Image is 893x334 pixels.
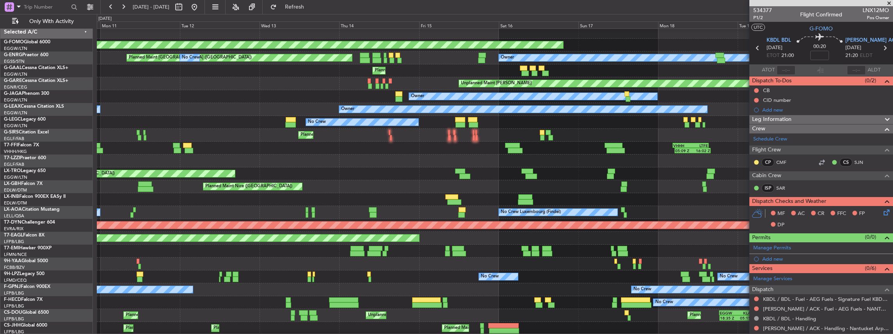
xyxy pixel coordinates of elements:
div: No Crew [720,271,738,282]
span: ETOT [767,52,779,60]
span: CS-DOU [4,310,22,315]
a: LX-GBHFalcon 7X [4,181,43,186]
a: EGNR/CEG [4,84,27,90]
span: 9H-LPZ [4,272,20,276]
span: T7-FFI [4,143,18,147]
div: EGGW [720,311,736,315]
input: --:-- [777,66,795,75]
span: Flight Crew [752,146,781,155]
span: G-JAGA [4,91,22,96]
div: No Crew [481,271,499,282]
div: Unplanned Maint [GEOGRAPHIC_DATA] ([GEOGRAPHIC_DATA]) [368,309,496,321]
a: T7-DYNChallenger 604 [4,220,55,225]
a: EGLF/FAB [4,136,24,142]
a: G-ENRGPraetor 600 [4,53,48,57]
span: Dispatch To-Dos [752,76,792,85]
a: EGGW/LTN [4,110,27,116]
a: [PERSON_NAME] / ACK - Handling - Nantucket Arpt Ops [PERSON_NAME] / ACK [763,325,889,332]
span: Leg Information [752,115,792,124]
a: LX-TROLegacy 650 [4,169,46,173]
span: P1/2 [753,14,772,21]
div: Fri 15 [419,21,499,28]
div: 05:09 Z [675,148,693,153]
a: EGLF/FAB [4,162,24,167]
div: No Crew [655,297,673,308]
a: 9H-LPZLegacy 500 [4,272,44,276]
a: G-GAALCessna Citation XLS+ [4,66,68,70]
div: KLAX [736,311,753,315]
div: Owner [411,91,424,102]
div: Planned Maint [GEOGRAPHIC_DATA] ([GEOGRAPHIC_DATA]) [213,322,336,334]
div: Unplanned Maint [PERSON_NAME] [461,78,532,89]
span: FFC [837,210,846,218]
div: Thu 14 [339,21,419,28]
a: EGGW/LTN [4,71,27,77]
span: Only With Activity [20,19,82,24]
div: Sun 17 [578,21,658,28]
a: T7-EMIHawker 900XP [4,246,52,250]
span: 21:20 [845,52,858,60]
div: Mon 11 [100,21,180,28]
div: Planned Maint [GEOGRAPHIC_DATA] ([GEOGRAPHIC_DATA]) [126,309,249,321]
div: Add new [762,107,889,113]
span: CS-JHH [4,323,21,328]
div: Add new [762,256,889,262]
div: Tue 12 [180,21,260,28]
span: T7-LZZI [4,156,20,160]
span: KBDL BDL [767,37,791,44]
a: KBDL / BDL - Fuel - AEG Fuels - Signature Fuel KBDL / BDL [763,296,889,302]
a: LX-AOACitation Mustang [4,207,60,212]
a: LX-INBFalcon 900EX EASy II [4,194,66,199]
span: MF [777,210,785,218]
a: EGGW/LTN [4,174,27,180]
div: Owner [501,52,514,64]
span: 534377 [753,6,772,14]
div: Flight Confirmed [800,11,842,19]
a: EGGW/LTN [4,123,27,129]
a: [PERSON_NAME] / ACK - Fuel - AEG Fuels - NANTUCKET MEMORIAL - [PERSON_NAME] / ACK [763,306,889,312]
a: LFPB/LBG [4,316,24,322]
a: Manage Permits [753,244,791,252]
span: T7-EAGL [4,233,23,238]
div: Tue 19 [738,21,817,28]
span: (0/0) [865,233,876,241]
span: T7-DYN [4,220,21,225]
a: LFPB/LBG [4,290,24,296]
div: ISP [761,184,774,192]
button: UTC [751,24,765,31]
span: Refresh [278,4,311,10]
div: Planned Maint [GEOGRAPHIC_DATA] ([GEOGRAPHIC_DATA]) [444,322,567,334]
div: 18:35 Z [720,316,737,320]
span: [DATE] - [DATE] [133,4,169,11]
a: T7-FFIFalcon 7X [4,143,39,147]
a: LFPB/LBG [4,303,24,309]
button: Only With Activity [9,15,85,28]
a: G-GARECessna Citation XLS+ [4,78,68,83]
span: LX-TRO [4,169,21,173]
span: Dispatch Checks and Weather [752,197,826,206]
div: Owner [341,103,354,115]
a: KBDL / BDL - Handling [763,315,816,322]
span: G-ENRG [4,53,22,57]
span: FP [859,210,865,218]
span: T7-EMI [4,246,19,250]
span: LX-GBH [4,181,21,186]
a: G-SIRSCitation Excel [4,130,49,135]
a: SJN [854,159,872,166]
a: G-JAGAPhenom 300 [4,91,49,96]
a: FCBB/BZV [4,265,25,270]
div: Planned Maint [GEOGRAPHIC_DATA] ([GEOGRAPHIC_DATA]) [126,322,249,334]
div: Planned Maint Nice ([GEOGRAPHIC_DATA]) [205,181,292,192]
a: LFPB/LBG [4,239,24,245]
span: LX-AOA [4,207,22,212]
span: Dispatch [752,285,774,294]
span: ATOT [762,66,775,74]
div: 05:15 Z [737,316,754,320]
a: LFMN/NCE [4,252,27,258]
a: EGSS/STN [4,59,25,64]
span: 00:20 [813,43,826,51]
span: G-GAAL [4,66,22,70]
div: VHHH [673,143,690,148]
div: No Crew Luxembourg (Findel) [501,206,561,218]
a: CMF [776,159,794,166]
